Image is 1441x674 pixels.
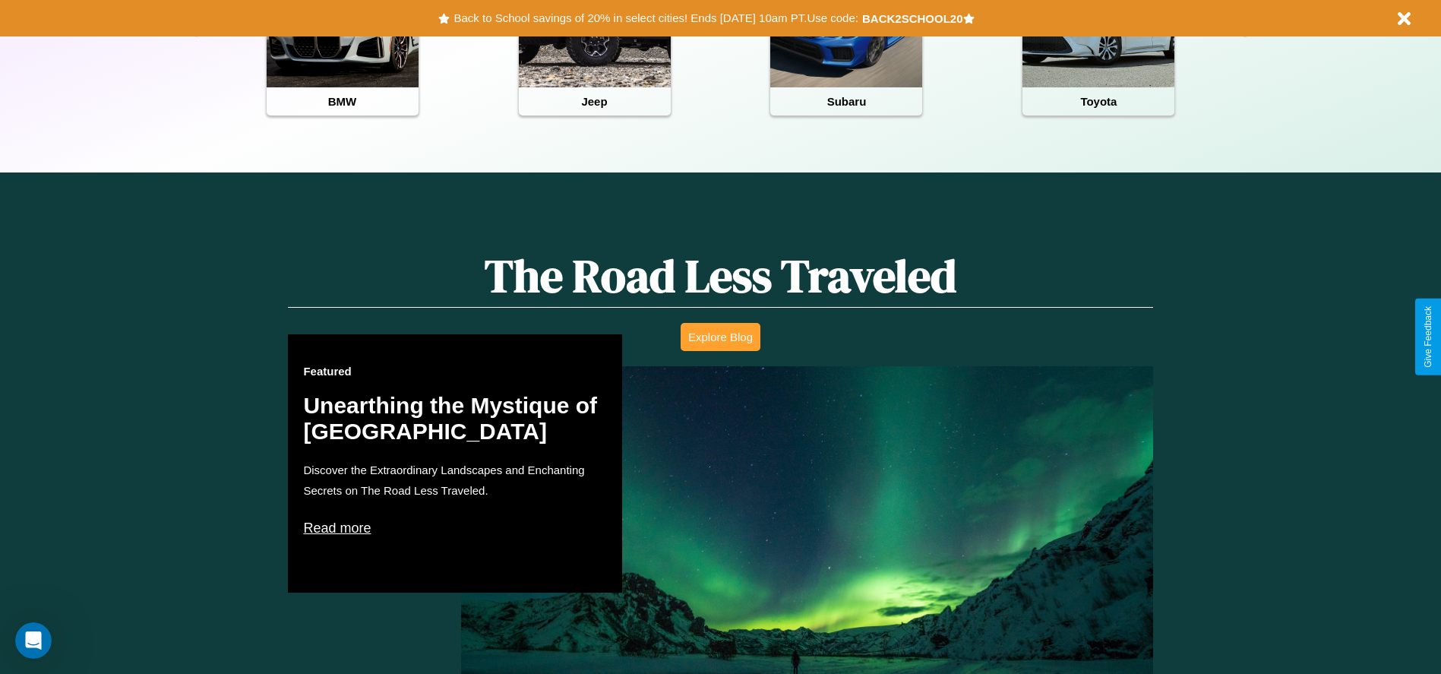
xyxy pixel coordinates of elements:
h1: The Road Less Traveled [288,245,1152,308]
iframe: Intercom live chat [15,622,52,659]
p: Read more [303,516,607,540]
h4: Jeep [519,87,671,115]
p: Discover the Extraordinary Landscapes and Enchanting Secrets on The Road Less Traveled. [303,460,607,501]
button: Back to School savings of 20% in select cities! Ends [DATE] 10am PT.Use code: [450,8,861,29]
h3: Featured [303,365,607,378]
h4: Subaru [770,87,922,115]
h2: Unearthing the Mystique of [GEOGRAPHIC_DATA] [303,393,607,445]
div: Give Feedback [1423,306,1433,368]
b: BACK2SCHOOL20 [862,12,963,25]
h4: BMW [267,87,419,115]
h4: Toyota [1022,87,1174,115]
button: Explore Blog [681,323,760,351]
